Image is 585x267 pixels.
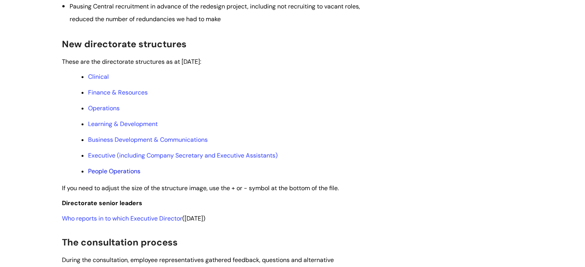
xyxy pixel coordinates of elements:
[70,2,360,23] span: Pausing Central recruitment in advance of the redesign project, including not recruiting to vacan...
[88,73,109,81] a: Clinical
[88,120,158,128] a: Learning & Development
[62,214,182,222] a: Who reports in to which Executive Director
[88,136,208,144] a: Business Development & Communications
[88,167,140,175] a: People Operations
[62,58,201,66] span: These are the directorate structures as at [DATE]:
[88,104,120,112] a: Operations
[62,214,205,222] span: ([DATE])
[88,88,148,96] a: Finance & Resources
[62,199,142,207] span: Directorate senior leaders
[88,151,278,159] a: Executive (including Company Secretary and Executive Assistants)
[62,38,187,50] span: New directorate structures
[62,184,339,192] span: If you need to adjust the size of the structure image, use the + or - symbol at the bottom of the...
[62,236,178,248] span: The consultation process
